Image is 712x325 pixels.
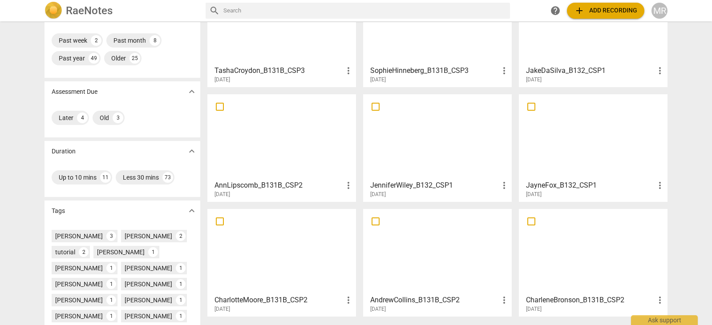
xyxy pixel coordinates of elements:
div: 3 [113,112,123,123]
h3: AnnLipscomb_B131B_CSP2 [214,180,343,191]
a: AndrewCollins_B131B_CSP2[DATE] [366,212,509,313]
div: [PERSON_NAME] [55,280,103,289]
div: Old [100,113,109,122]
div: Ask support [631,315,698,325]
a: AnnLipscomb_B131B_CSP2[DATE] [210,97,353,198]
span: more_vert [499,180,510,191]
div: 1 [106,279,116,289]
div: Later [59,113,73,122]
span: [DATE] [526,305,542,313]
span: [DATE] [214,305,230,313]
span: more_vert [499,65,510,76]
input: Search [223,4,506,18]
h3: JenniferWiley_B132_CSP1 [370,180,499,191]
button: Show more [185,144,198,158]
div: [PERSON_NAME] [125,312,172,321]
h3: JakeDaSilva_B132_CSP1 [526,65,655,76]
span: [DATE] [370,191,386,198]
span: more_vert [655,295,665,305]
span: more_vert [499,295,510,305]
span: [DATE] [526,76,542,84]
div: 2 [91,35,101,46]
div: 1 [176,295,186,305]
div: 1 [148,247,158,257]
div: 3 [106,231,116,241]
span: more_vert [343,65,354,76]
div: [PERSON_NAME] [55,232,103,241]
a: JayneFox_B132_CSP1[DATE] [522,97,664,198]
span: more_vert [655,65,665,76]
h2: RaeNotes [66,4,113,17]
a: LogoRaeNotes [44,2,198,20]
div: [PERSON_NAME] [97,248,145,257]
h3: AndrewCollins_B131B_CSP2 [370,295,499,305]
span: [DATE] [526,191,542,198]
a: JenniferWiley_B132_CSP1[DATE] [366,97,509,198]
div: 1 [106,311,116,321]
div: Older [111,54,126,63]
div: [PERSON_NAME] [55,296,103,305]
div: 1 [176,311,186,321]
div: 2 [176,231,186,241]
h3: CharleneBronson_B131B_CSP2 [526,295,655,305]
span: [DATE] [214,191,230,198]
button: Show more [185,85,198,98]
div: Past month [113,36,146,45]
button: Upload [567,3,644,19]
h3: CharlotteMoore_B131B_CSP2 [214,295,343,305]
h3: JayneFox_B132_CSP1 [526,180,655,191]
a: CharleneBronson_B131B_CSP2[DATE] [522,212,664,313]
div: [PERSON_NAME] [125,280,172,289]
a: CharlotteMoore_B131B_CSP2[DATE] [210,212,353,313]
div: 73 [162,172,173,183]
div: 1 [176,279,186,289]
div: 25 [129,53,140,64]
div: [PERSON_NAME] [125,264,172,273]
span: more_vert [655,180,665,191]
button: Show more [185,204,198,217]
div: 2 [79,247,89,257]
p: Tags [52,206,65,216]
div: tutorial [55,248,75,257]
img: Logo [44,2,62,20]
span: search [209,5,220,16]
span: add [574,5,585,16]
div: 1 [106,295,116,305]
div: Past year [59,54,85,63]
div: 1 [106,263,116,273]
p: Assessment Due [52,87,97,96]
div: [PERSON_NAME] [125,232,172,241]
div: Less 30 mins [123,173,159,182]
span: more_vert [343,295,354,305]
span: more_vert [343,180,354,191]
div: 8 [150,35,160,46]
div: 4 [77,112,88,123]
div: Past week [59,36,87,45]
div: 1 [176,263,186,273]
span: help [550,5,561,16]
span: expand_more [186,86,197,97]
span: [DATE] [214,76,230,84]
span: expand_more [186,146,197,156]
div: 49 [89,53,99,64]
p: Duration [52,147,76,156]
span: expand_more [186,205,197,216]
div: [PERSON_NAME] [55,312,103,321]
button: MR [651,3,667,19]
h3: TashaCroydon_B131B_CSP3 [214,65,343,76]
div: [PERSON_NAME] [55,264,103,273]
span: Add recording [574,5,637,16]
a: Help [547,3,563,19]
h3: SophieHinneberg_B131B_CSP3 [370,65,499,76]
div: [PERSON_NAME] [125,296,172,305]
div: 11 [100,172,111,183]
span: [DATE] [370,76,386,84]
span: [DATE] [370,305,386,313]
div: Up to 10 mins [59,173,97,182]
